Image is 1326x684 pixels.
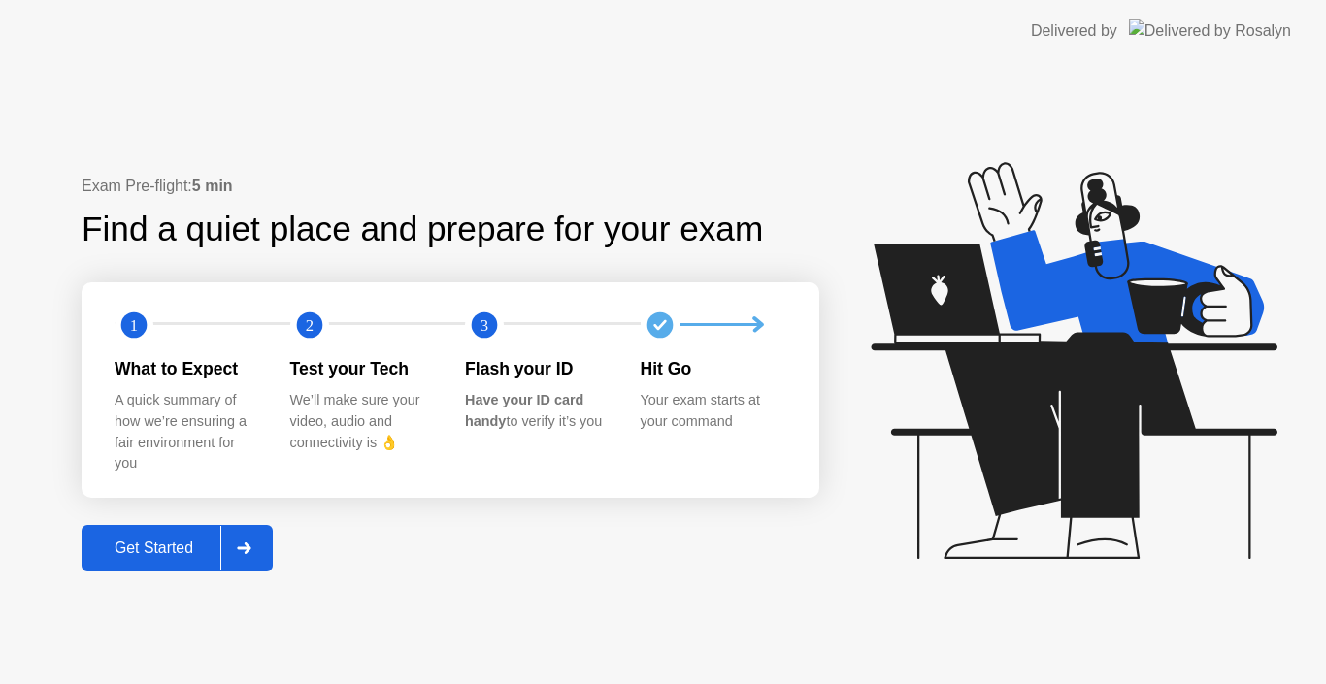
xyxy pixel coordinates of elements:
div: Flash your ID [465,356,610,381]
div: Get Started [87,539,220,557]
div: Test your Tech [290,356,435,381]
button: Get Started [82,525,273,571]
div: Hit Go [641,356,785,381]
text: 1 [130,316,138,335]
div: What to Expect [115,356,259,381]
b: 5 min [192,178,233,194]
div: Your exam starts at your command [641,390,785,432]
div: Find a quiet place and prepare for your exam [82,204,766,255]
img: Delivered by Rosalyn [1129,19,1291,42]
div: Delivered by [1031,19,1117,43]
div: A quick summary of how we’re ensuring a fair environment for you [115,390,259,473]
div: to verify it’s you [465,390,610,432]
text: 2 [305,316,313,335]
text: 3 [481,316,488,335]
b: Have your ID card handy [465,392,583,429]
div: Exam Pre-flight: [82,175,819,198]
div: We’ll make sure your video, audio and connectivity is 👌 [290,390,435,453]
